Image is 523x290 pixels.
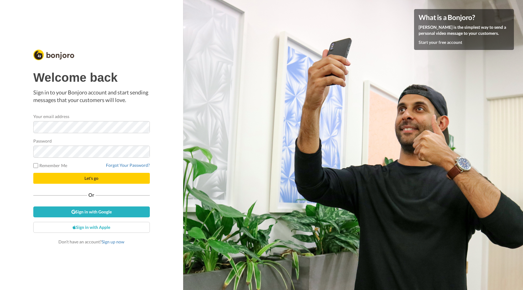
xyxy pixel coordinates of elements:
[33,206,150,217] a: Sign in with Google
[419,24,509,36] p: [PERSON_NAME] is the simplest way to send a personal video message to your customers.
[33,138,52,144] label: Password
[58,239,124,244] span: Don’t have an account?
[87,193,96,197] span: Or
[33,113,69,120] label: Your email address
[102,239,124,244] a: Sign up now
[419,40,462,45] a: Start your free account
[106,163,150,168] a: Forgot Your Password?
[33,173,150,184] button: Let's go
[33,222,150,233] a: Sign in with Apple
[33,163,38,168] input: Remember Me
[33,89,150,104] p: Sign in to your Bonjoro account and start sending messages that your customers will love.
[33,162,67,169] label: Remember Me
[33,71,150,84] h1: Welcome back
[84,176,98,181] span: Let's go
[419,14,509,21] h4: What is a Bonjoro?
